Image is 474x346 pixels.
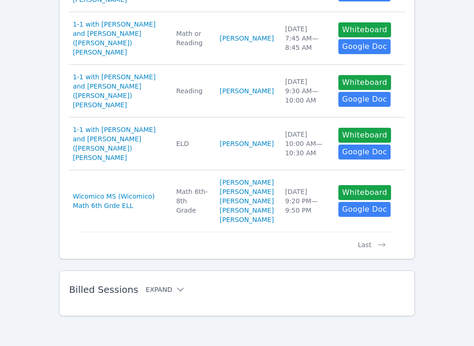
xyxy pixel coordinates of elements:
[73,125,165,162] a: 1-1 with [PERSON_NAME] and [PERSON_NAME] ([PERSON_NAME]) [PERSON_NAME]
[220,178,274,187] a: [PERSON_NAME]
[73,20,165,57] a: 1-1 with [PERSON_NAME] and [PERSON_NAME] ([PERSON_NAME]) [PERSON_NAME]
[350,232,394,249] button: Last
[69,65,405,118] tr: 1-1 with [PERSON_NAME] and [PERSON_NAME] ([PERSON_NAME]) [PERSON_NAME]Reading[PERSON_NAME][DATE]9...
[146,285,185,294] button: Expand
[285,24,327,52] div: [DATE] 7:45 AM — 8:45 AM
[176,29,208,48] div: Math or Reading
[338,39,391,54] a: Google Doc
[338,145,391,159] a: Google Doc
[176,139,208,148] div: ELD
[73,72,165,110] a: 1-1 with [PERSON_NAME] and [PERSON_NAME] ([PERSON_NAME]) [PERSON_NAME]
[338,75,391,90] button: Whiteboard
[220,34,274,43] a: [PERSON_NAME]
[176,187,208,215] div: Math 6th-8th Grade
[220,196,274,206] a: [PERSON_NAME]
[69,170,405,232] tr: Wicomico MS (Wicomico) Math 6th Grde ELLMath 6th-8th Grade[PERSON_NAME][PERSON_NAME][PERSON_NAME]...
[220,187,274,196] a: [PERSON_NAME]
[220,139,274,148] a: [PERSON_NAME]
[285,130,327,158] div: [DATE] 10:00 AM — 10:30 AM
[176,86,208,96] div: Reading
[69,284,138,295] span: Billed Sessions
[73,192,165,210] a: Wicomico MS (Wicomico) Math 6th Grde ELL
[220,206,274,215] a: [PERSON_NAME]
[220,86,274,96] a: [PERSON_NAME]
[338,185,391,200] button: Whiteboard
[285,187,327,215] div: [DATE] 9:20 PM — 9:50 PM
[338,22,391,37] button: Whiteboard
[338,128,391,143] button: Whiteboard
[220,215,274,224] a: [PERSON_NAME]
[285,77,327,105] div: [DATE] 9:30 AM — 10:00 AM
[69,12,405,65] tr: 1-1 with [PERSON_NAME] and [PERSON_NAME] ([PERSON_NAME]) [PERSON_NAME]Math or Reading[PERSON_NAME...
[338,202,391,217] a: Google Doc
[338,92,391,107] a: Google Doc
[69,118,405,170] tr: 1-1 with [PERSON_NAME] and [PERSON_NAME] ([PERSON_NAME]) [PERSON_NAME]ELD[PERSON_NAME][DATE]10:00...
